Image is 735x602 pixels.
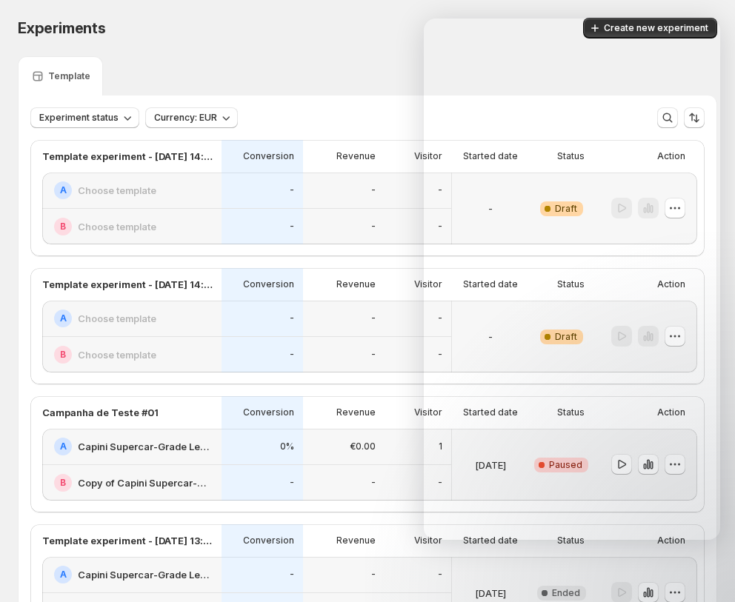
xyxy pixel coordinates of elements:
h2: B [60,221,66,233]
p: Campanha de Teste #01 [42,405,159,420]
p: - [290,221,294,233]
p: Visitor [414,535,442,546]
p: - [371,349,376,361]
h2: Choose template [78,347,156,362]
h2: B [60,349,66,361]
p: - [371,312,376,324]
button: Currency: EUR [145,107,238,128]
p: - [371,184,376,196]
p: 0% [280,441,294,452]
p: Revenue [336,407,376,418]
p: - [371,221,376,233]
h2: Choose template [78,311,156,326]
p: - [290,312,294,324]
h2: A [60,184,67,196]
p: Conversion [243,535,294,546]
h2: B [60,477,66,489]
p: Revenue [336,535,376,546]
button: Experiment status [30,107,139,128]
h2: A [60,312,67,324]
p: €0.00 [350,441,376,452]
p: Template experiment - [DATE] 13:32:44 [42,533,213,548]
p: Revenue [336,150,376,162]
h2: Choose template [78,219,156,234]
p: Visitor [414,278,442,290]
p: Template experiment - [DATE] 14:49:18 [42,149,213,164]
h2: Capini Supercar-Grade Leather Case [78,439,213,454]
p: Conversion [243,278,294,290]
iframe: Intercom live chat [685,552,720,587]
p: - [290,184,294,196]
p: - [290,349,294,361]
span: Experiments [18,19,106,37]
p: Status [557,535,585,546]
h2: Capini Supercar-Grade Leather Case [78,567,213,582]
p: Revenue [336,278,376,290]
p: Action [657,535,685,546]
button: Create new experiment [583,18,717,39]
p: Started date [463,535,518,546]
p: Template [48,70,90,82]
p: [DATE] [475,586,506,601]
p: - [371,477,376,489]
h2: A [60,441,67,452]
span: Ended [552,587,580,599]
p: - [371,569,376,581]
p: - [438,569,442,581]
p: Visitor [414,150,442,162]
p: Visitor [414,407,442,418]
h2: Choose template [78,183,156,198]
p: Template experiment - [DATE] 14:50:47 [42,277,213,292]
h2: Copy of Capini Supercar-Grade Leather Case [78,475,213,490]
p: - [290,477,294,489]
p: Conversion [243,407,294,418]
iframe: Intercom live chat [424,19,720,540]
h2: A [60,569,67,581]
p: Conversion [243,150,294,162]
p: - [290,569,294,581]
span: Currency: EUR [154,112,217,124]
span: Experiment status [39,112,119,124]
